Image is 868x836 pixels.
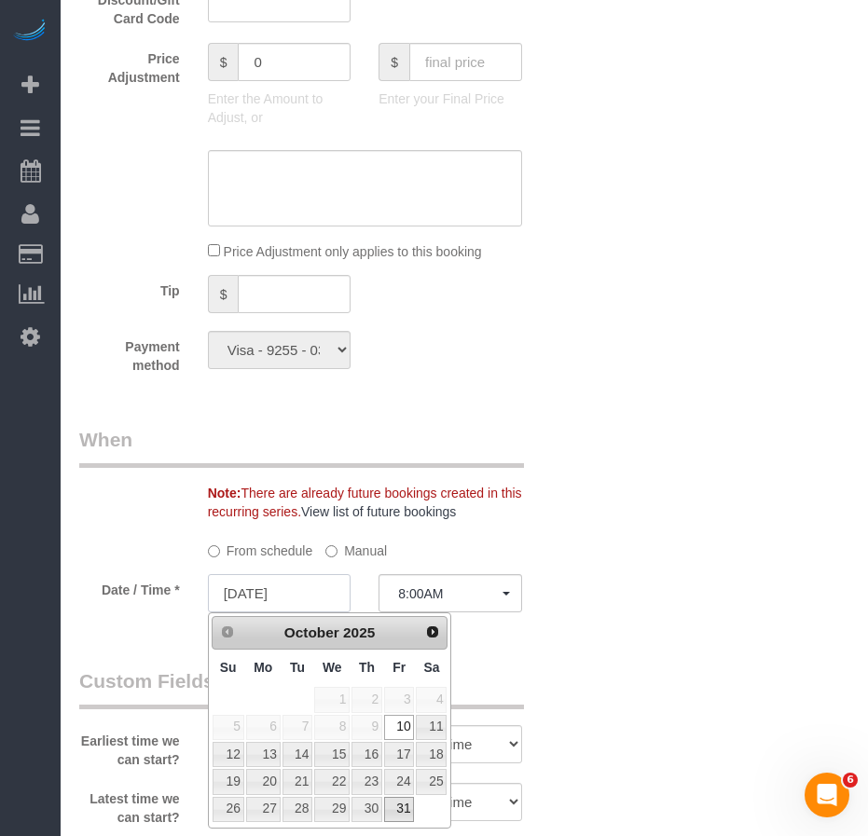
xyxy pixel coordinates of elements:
input: final price [409,43,522,81]
a: View list of future bookings [301,504,456,519]
span: Thursday [359,660,375,675]
span: Sunday [220,660,237,675]
span: Prev [220,624,235,639]
div: There are already future bookings created in this recurring series. [194,484,579,521]
a: 22 [314,769,350,794]
span: 8 [314,715,350,740]
span: $ [208,43,239,81]
span: 2 [351,687,382,712]
a: 13 [246,742,281,767]
a: 11 [416,715,447,740]
a: 23 [351,769,382,794]
a: 28 [282,797,312,822]
a: 10 [384,715,414,740]
span: 2025 [343,624,375,640]
a: Next [420,619,446,645]
span: 7 [282,715,312,740]
a: 21 [282,769,312,794]
label: Latest time we can start? [65,783,194,827]
span: Friday [393,660,406,675]
span: 9 [351,715,382,740]
a: 16 [351,742,382,767]
a: 25 [416,769,447,794]
label: Tip [65,275,194,300]
label: Manual [325,535,387,560]
a: 27 [246,797,281,822]
span: 4 [416,687,447,712]
legend: Custom Fields [79,667,524,709]
a: 20 [246,769,281,794]
label: Payment method [65,331,194,375]
span: October [284,624,339,640]
legend: When [79,426,524,468]
a: 15 [314,742,350,767]
span: 1 [314,687,350,712]
a: Prev [214,619,241,645]
span: 6 [246,715,281,740]
a: 12 [213,742,244,767]
p: Enter your Final Price [379,89,522,108]
span: 8:00AM [398,586,503,601]
a: 26 [213,797,244,822]
span: 6 [843,773,858,788]
a: 30 [351,797,382,822]
label: From schedule [208,535,313,560]
span: Next [425,624,440,639]
a: 31 [384,797,414,822]
img: Automaid Logo [11,19,48,45]
a: 24 [384,769,414,794]
strong: Note: [208,486,241,500]
a: 14 [282,742,312,767]
span: 3 [384,687,414,712]
a: 17 [384,742,414,767]
span: Saturday [423,660,439,675]
label: Date / Time * [65,574,194,599]
span: $ [208,275,239,313]
a: 19 [213,769,244,794]
input: MM/DD/YYYY [208,574,351,612]
iframe: Intercom live chat [805,773,849,817]
label: Price Adjustment [65,43,194,87]
a: 29 [314,797,350,822]
span: 5 [213,715,244,740]
label: Earliest time we can start? [65,725,194,769]
button: 8:00AM [379,574,522,612]
input: Manual [325,545,338,557]
span: $ [379,43,409,81]
input: From schedule [208,545,220,557]
a: 18 [416,742,447,767]
span: Monday [254,660,272,675]
p: Enter the Amount to Adjust, or [208,89,351,127]
span: Tuesday [290,660,305,675]
span: Wednesday [323,660,342,675]
span: Price Adjustment only applies to this booking [224,244,482,259]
